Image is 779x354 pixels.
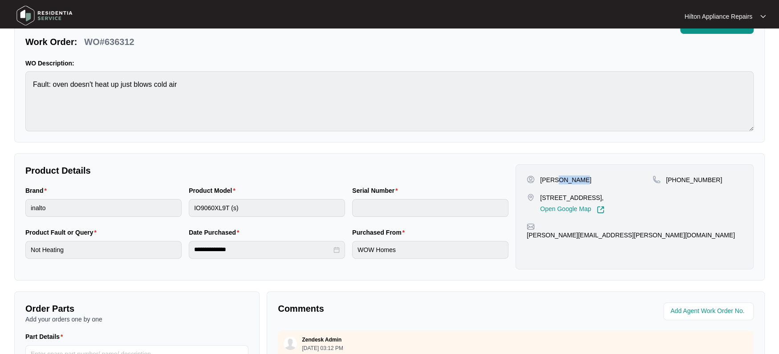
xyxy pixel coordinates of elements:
label: Serial Number [352,186,401,195]
label: Date Purchased [189,228,243,237]
img: user.svg [284,337,297,350]
input: Brand [25,199,182,217]
label: Product Fault or Query [25,228,100,237]
input: Product Fault or Query [25,241,182,259]
img: dropdown arrow [760,14,766,19]
p: WO Description: [25,59,754,68]
label: Brand [25,186,50,195]
label: Product Model [189,186,239,195]
a: Open Google Map [540,206,604,214]
p: Add your orders one by one [25,315,248,324]
p: [PERSON_NAME][EMAIL_ADDRESS][PERSON_NAME][DOMAIN_NAME] [527,231,735,240]
p: [DATE] 03:12 PM [302,346,343,351]
p: Work Order: [25,36,77,48]
p: Comments [278,302,509,315]
p: Order Parts [25,302,248,315]
p: WO#636312 [84,36,134,48]
input: Purchased From [352,241,508,259]
input: Add Agent Work Order No. [670,306,748,317]
img: user-pin [527,175,535,183]
img: Link-External [596,206,605,214]
img: map-pin [527,193,535,201]
p: [PERSON_NAME] [540,175,591,184]
p: [PHONE_NUMBER] [666,175,722,184]
img: map-pin [653,175,661,183]
input: Date Purchased [194,245,332,254]
input: Product Model [189,199,345,217]
p: [STREET_ADDRESS], [540,193,604,202]
label: Purchased From [352,228,408,237]
label: Part Details [25,332,67,341]
input: Serial Number [352,199,508,217]
p: Zendesk Admin [302,336,341,343]
img: map-pin [527,223,535,231]
p: Product Details [25,164,508,177]
img: residentia service logo [13,2,76,29]
textarea: Fault: oven doesn't heat up just blows cold air [25,71,754,131]
p: Hilton Appliance Repairs [684,12,752,21]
